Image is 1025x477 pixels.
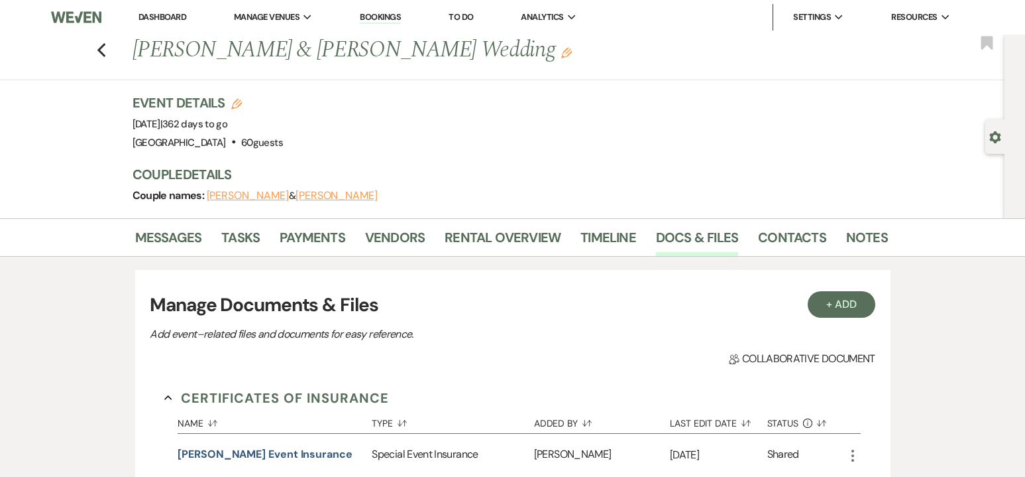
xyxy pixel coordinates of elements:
[758,227,826,256] a: Contacts
[280,227,345,256] a: Payments
[372,434,533,477] div: Special Event Insurance
[296,190,378,201] button: [PERSON_NAME]
[207,190,289,201] button: [PERSON_NAME]
[360,11,401,24] a: Bookings
[150,326,614,343] p: Add event–related files and documents for easy reference.
[207,189,378,202] span: &
[133,34,726,66] h1: [PERSON_NAME] & [PERSON_NAME] Wedding
[793,11,831,24] span: Settings
[178,408,372,433] button: Name
[891,11,937,24] span: Resources
[670,446,767,464] p: [DATE]
[133,94,283,112] h3: Event Details
[445,227,561,256] a: Rental Overview
[365,227,425,256] a: Vendors
[138,11,186,23] a: Dashboard
[135,227,202,256] a: Messages
[989,130,1001,143] button: Open lead details
[808,291,875,318] button: + Add
[164,388,389,408] button: Certificates of Insurance
[51,3,101,31] img: Weven Logo
[767,419,799,428] span: Status
[133,117,228,131] span: [DATE]
[150,291,875,319] h3: Manage Documents & Files
[449,11,473,23] a: To Do
[178,446,352,462] button: [PERSON_NAME] event insurance
[133,188,207,202] span: Couple names:
[162,117,227,131] span: 362 days to go
[561,46,572,58] button: Edit
[767,446,799,464] div: Shared
[221,227,260,256] a: Tasks
[534,408,670,433] button: Added By
[133,165,875,184] h3: Couple Details
[133,136,226,149] span: [GEOGRAPHIC_DATA]
[767,408,845,433] button: Status
[534,434,670,477] div: [PERSON_NAME]
[729,351,875,367] span: Collaborative document
[670,408,767,433] button: Last Edit Date
[234,11,299,24] span: Manage Venues
[160,117,227,131] span: |
[521,11,563,24] span: Analytics
[580,227,636,256] a: Timeline
[372,408,533,433] button: Type
[846,227,888,256] a: Notes
[656,227,738,256] a: Docs & Files
[241,136,283,149] span: 60 guests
